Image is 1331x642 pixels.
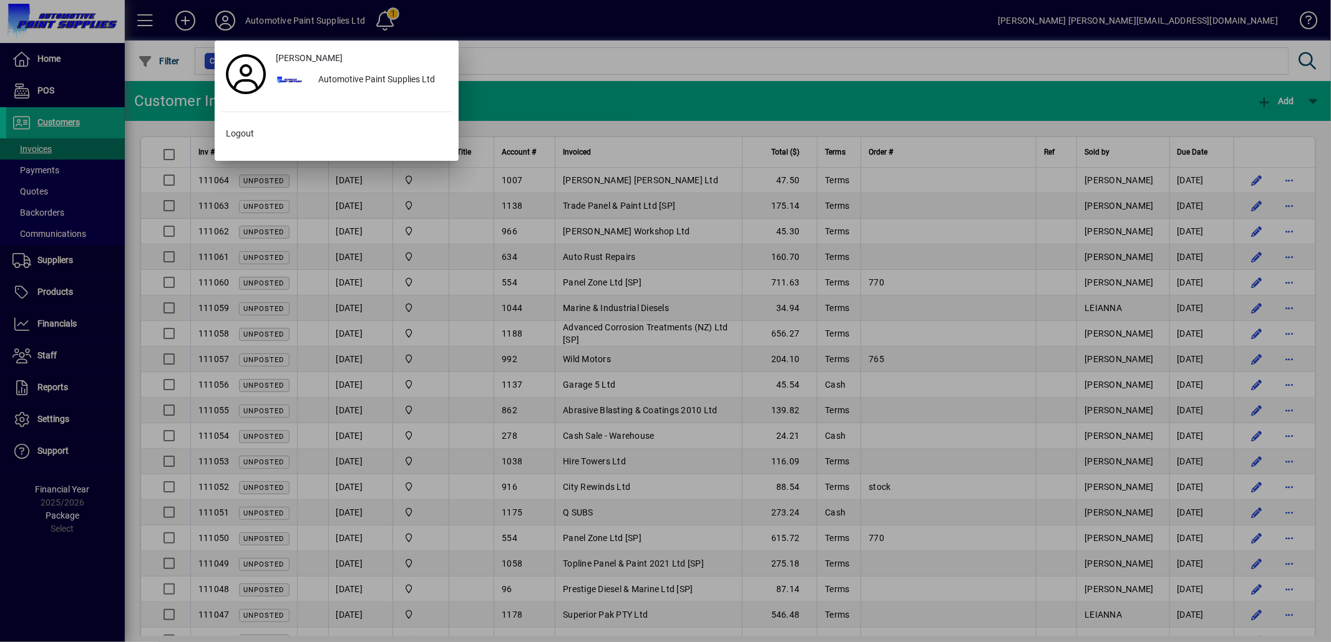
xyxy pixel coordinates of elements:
[226,127,254,140] span: Logout
[276,52,343,65] span: [PERSON_NAME]
[221,122,452,145] button: Logout
[271,47,452,69] a: [PERSON_NAME]
[308,69,452,92] div: Automotive Paint Supplies Ltd
[271,69,452,92] button: Automotive Paint Supplies Ltd
[221,63,271,85] a: Profile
